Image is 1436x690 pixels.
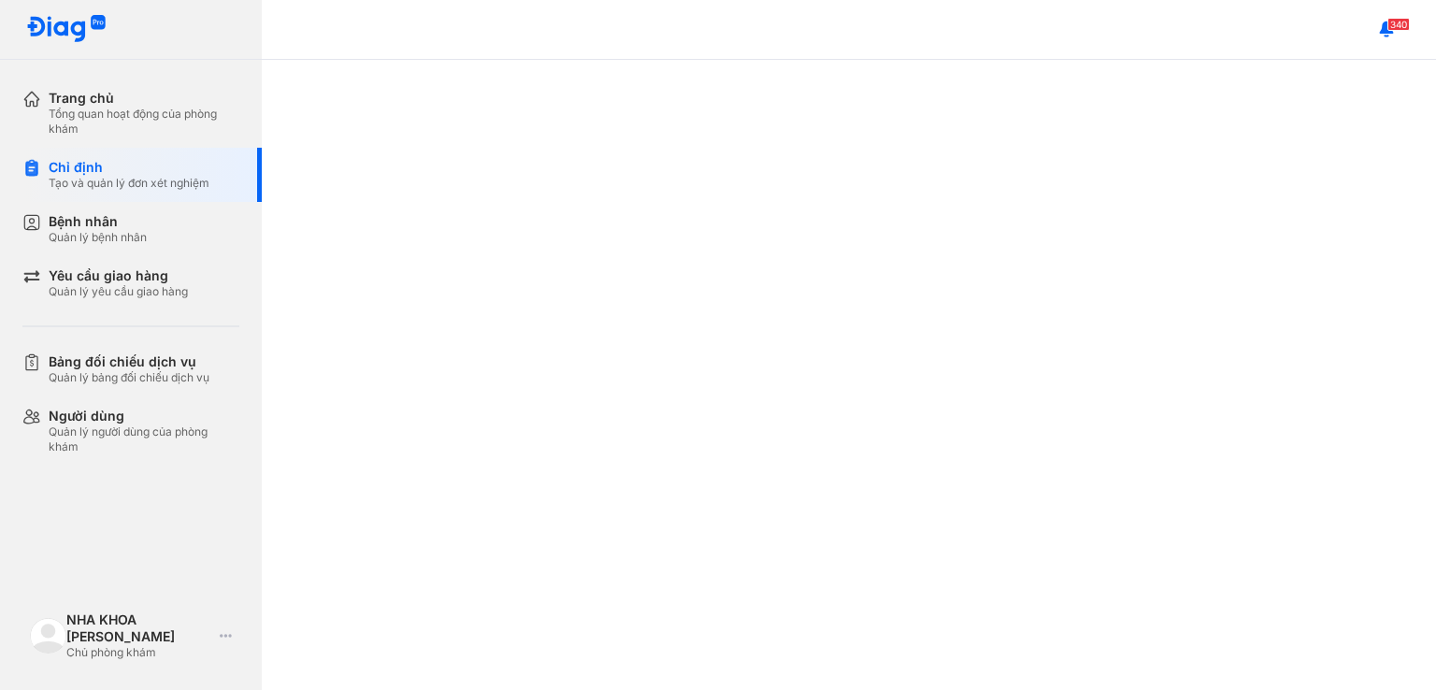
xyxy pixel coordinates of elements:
[49,159,209,176] div: Chỉ định
[49,230,147,245] div: Quản lý bệnh nhân
[49,284,188,299] div: Quản lý yêu cầu giao hàng
[1387,18,1410,31] span: 340
[49,90,239,107] div: Trang chủ
[49,353,209,370] div: Bảng đối chiếu dịch vụ
[49,176,209,191] div: Tạo và quản lý đơn xét nghiệm
[66,645,213,660] div: Chủ phòng khám
[26,15,107,44] img: logo
[49,408,239,424] div: Người dùng
[49,267,188,284] div: Yêu cầu giao hàng
[66,611,213,645] div: NHA KHOA [PERSON_NAME]
[49,370,209,385] div: Quản lý bảng đối chiếu dịch vụ
[30,618,66,654] img: logo
[49,213,147,230] div: Bệnh nhân
[49,424,239,454] div: Quản lý người dùng của phòng khám
[49,107,239,137] div: Tổng quan hoạt động của phòng khám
